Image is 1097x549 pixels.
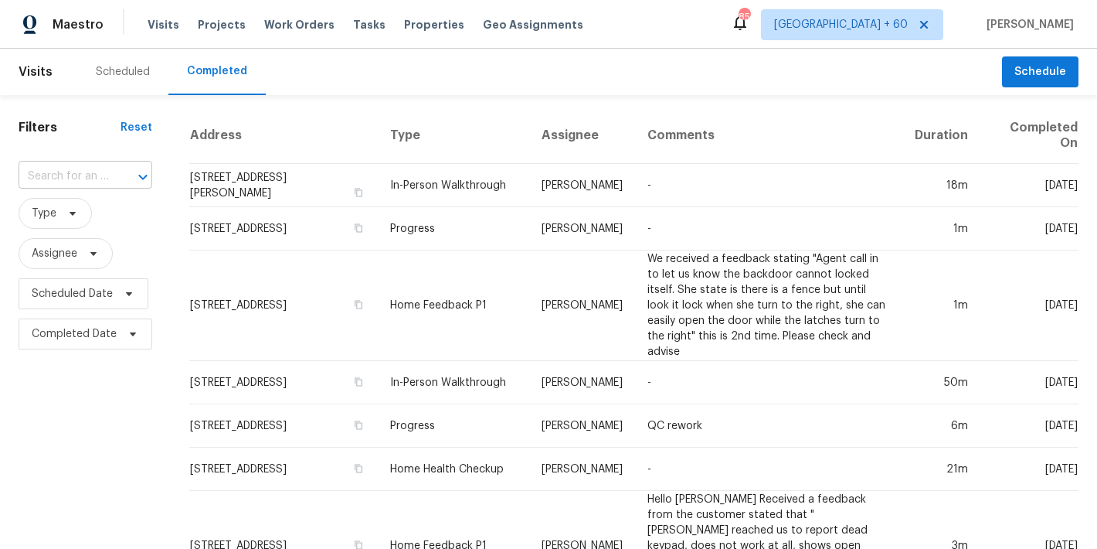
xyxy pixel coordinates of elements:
[980,251,1078,361] td: [DATE]
[902,361,980,404] td: 50m
[902,107,980,164] th: Duration
[529,207,635,251] td: [PERSON_NAME]
[635,448,902,491] td: -
[635,361,902,404] td: -
[352,375,365,389] button: Copy Address
[32,246,77,261] span: Assignee
[635,164,902,207] td: -
[635,207,902,251] td: -
[529,361,635,404] td: [PERSON_NAME]
[980,164,1078,207] td: [DATE]
[1002,56,1078,88] button: Schedule
[980,404,1078,448] td: [DATE]
[635,404,902,448] td: QC rework
[980,17,1074,32] span: [PERSON_NAME]
[378,207,529,251] td: Progress
[902,164,980,207] td: 18m
[902,404,980,448] td: 6m
[902,207,980,251] td: 1m
[189,107,378,164] th: Address
[529,251,635,361] td: [PERSON_NAME]
[404,17,464,32] span: Properties
[132,166,154,188] button: Open
[352,186,365,199] button: Copy Address
[980,207,1078,251] td: [DATE]
[1014,63,1066,82] span: Schedule
[378,404,529,448] td: Progress
[19,165,109,189] input: Search for an address...
[19,120,121,135] h1: Filters
[189,448,378,491] td: [STREET_ADDRESS]
[352,418,365,432] button: Copy Address
[53,17,104,32] span: Maestro
[121,120,152,135] div: Reset
[32,326,117,342] span: Completed Date
[148,17,179,32] span: Visits
[902,251,980,361] td: 1m
[353,19,385,30] span: Tasks
[529,107,635,164] th: Assignee
[189,164,378,207] td: [STREET_ADDRESS][PERSON_NAME]
[739,9,749,25] div: 856
[980,361,1078,404] td: [DATE]
[529,448,635,491] td: [PERSON_NAME]
[189,207,378,251] td: [STREET_ADDRESS]
[980,107,1078,164] th: Completed On
[187,63,247,79] div: Completed
[32,286,113,302] span: Scheduled Date
[32,206,56,221] span: Type
[264,17,335,32] span: Work Orders
[378,448,529,491] td: Home Health Checkup
[980,448,1078,491] td: [DATE]
[774,17,908,32] span: [GEOGRAPHIC_DATA] + 60
[96,64,150,80] div: Scheduled
[352,221,365,235] button: Copy Address
[378,251,529,361] td: Home Feedback P1
[189,251,378,361] td: [STREET_ADDRESS]
[635,107,902,164] th: Comments
[189,404,378,448] td: [STREET_ADDRESS]
[378,107,529,164] th: Type
[378,361,529,404] td: In-Person Walkthrough
[529,404,635,448] td: [PERSON_NAME]
[483,17,583,32] span: Geo Assignments
[189,361,378,404] td: [STREET_ADDRESS]
[352,298,365,312] button: Copy Address
[19,55,53,89] span: Visits
[529,164,635,207] td: [PERSON_NAME]
[902,448,980,491] td: 21m
[198,17,246,32] span: Projects
[635,251,902,361] td: We received a feedback stating "Agent call in to let us know the backdoor cannot locked itself. S...
[378,164,529,207] td: In-Person Walkthrough
[352,462,365,476] button: Copy Address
